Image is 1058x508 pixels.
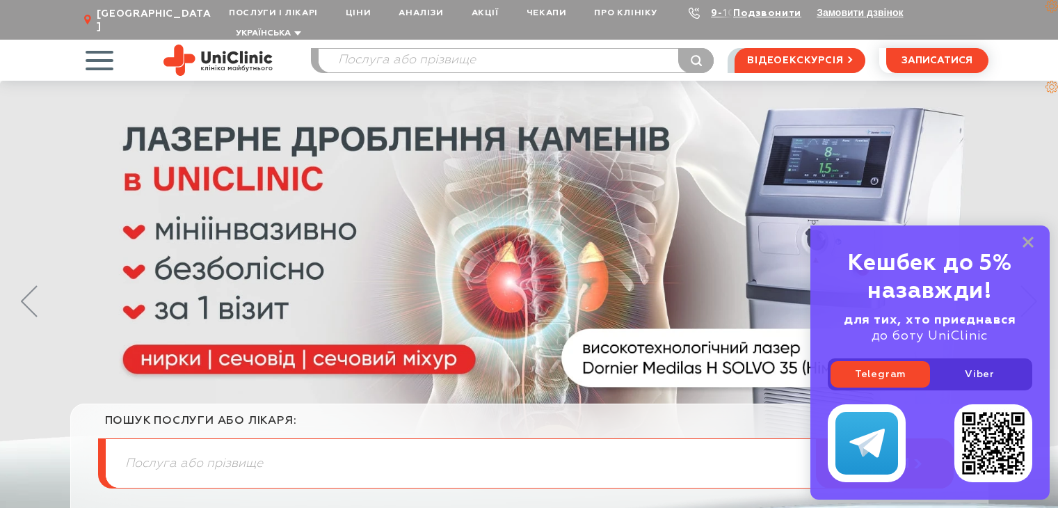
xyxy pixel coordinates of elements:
[106,439,953,488] input: Послуга або прізвище
[733,8,801,18] a: Подзвонити
[930,361,1029,388] a: Viber
[901,56,972,65] span: записатися
[828,250,1032,305] div: Кешбек до 5% назавжди!
[735,48,865,73] a: відеоекскурсія
[831,361,930,388] a: Telegram
[236,29,291,38] span: Українська
[886,48,988,73] button: записатися
[97,8,215,33] span: [GEOGRAPHIC_DATA]
[844,314,1016,326] b: для тих, хто приєднався
[105,414,954,438] div: пошук послуги або лікаря:
[828,312,1032,344] div: до боту UniClinic
[747,49,843,72] span: відеоекскурсія
[232,29,301,39] button: Українська
[163,45,273,76] img: Uniclinic
[711,8,742,18] a: 9-103
[817,7,903,18] button: Замовити дзвінок
[319,49,714,72] input: Послуга або прізвище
